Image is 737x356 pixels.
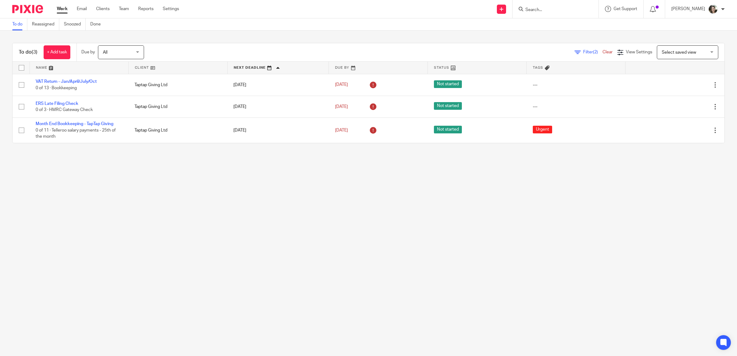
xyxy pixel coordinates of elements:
span: Not started [434,80,462,88]
a: + Add task [44,45,70,59]
span: View Settings [626,50,652,54]
img: Pixie [12,5,43,13]
span: Tags [533,66,543,69]
div: --- [533,104,619,110]
a: To do [12,18,27,30]
a: Done [90,18,105,30]
a: Settings [163,6,179,12]
span: [DATE] [335,128,348,132]
img: barbara-raine-.jpg [708,4,718,14]
a: Clear [602,50,613,54]
a: Reassigned [32,18,59,30]
span: [DATE] [335,105,348,109]
span: 0 of 3 · HMRC Gateway Check [36,108,93,112]
span: Urgent [533,126,552,133]
span: [DATE] [335,83,348,87]
span: (2) [593,50,598,54]
td: Taptap Giving Ltd [128,118,227,143]
td: [DATE] [227,96,329,117]
a: Month End Bookkeeping - TapTap Giving [36,122,113,126]
a: ERS Late Filing Check [36,101,78,106]
td: Taptap Giving Ltd [128,74,227,96]
td: Taptap Giving Ltd [128,96,227,117]
span: Select saved view [662,50,696,55]
div: --- [533,82,619,88]
td: [DATE] [227,118,329,143]
a: Clients [96,6,110,12]
a: Email [77,6,87,12]
a: Snoozed [64,18,86,30]
span: 0 of 13 · Bookkeeping [36,86,77,90]
h1: To do [19,49,37,56]
td: [DATE] [227,74,329,96]
span: Get Support [614,7,637,11]
span: Not started [434,102,462,110]
p: [PERSON_NAME] [671,6,705,12]
input: Search [525,7,580,13]
span: Filter [583,50,602,54]
span: 0 of 11 · Telleroo salary payments - 25th of the month [36,128,116,139]
a: Work [57,6,68,12]
a: VAT Return - Jan/April/July/Oct [36,79,97,84]
a: Reports [138,6,154,12]
p: Due by [81,49,95,55]
span: All [103,50,107,55]
a: Team [119,6,129,12]
span: Not started [434,126,462,133]
span: (3) [32,50,37,55]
